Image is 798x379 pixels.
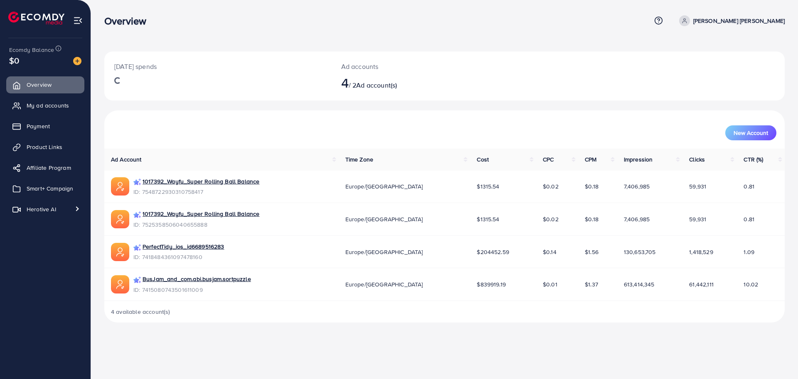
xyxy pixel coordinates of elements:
[543,155,554,164] span: CPC
[345,182,423,191] span: Europe/[GEOGRAPHIC_DATA]
[744,182,754,191] span: 0.81
[356,81,397,90] span: Ad account(s)
[133,276,141,284] img: campaign smart+
[689,280,714,289] span: 61,442,111
[6,180,84,197] a: Smart+ Campaign
[73,16,83,25] img: menu
[133,178,141,186] img: campaign smart+
[689,248,713,256] span: 1,418,529
[104,15,153,27] h3: Overview
[133,211,141,219] img: campaign smart+
[27,81,52,89] span: Overview
[689,182,706,191] span: 59,931
[133,220,259,229] span: ID: 7525358506040655888
[477,155,489,164] span: Cost
[624,280,655,289] span: 613,414,345
[133,244,141,252] img: campaign smart+
[689,155,705,164] span: Clicks
[689,215,706,223] span: 59,931
[27,164,71,172] span: Affiliate Program
[6,139,84,155] a: Product Links
[477,215,499,223] span: $1315.54
[27,143,62,151] span: Product Links
[624,248,656,256] span: 130,653,705
[477,280,506,289] span: $839919.19
[585,215,598,223] span: $0.18
[6,159,84,176] a: Affiliate Program
[693,16,785,26] p: [PERSON_NAME] [PERSON_NAME]
[345,155,373,164] span: Time Zone
[585,182,598,191] span: $0.18
[27,122,50,130] span: Payment
[624,155,653,164] span: Impression
[9,54,19,66] span: $0
[624,182,650,191] span: 7,406,985
[143,177,259,186] a: 1017392_Wayfu_Super Rolling Ball Balance
[133,286,251,294] span: ID: 7415080743501611009
[6,201,84,218] a: Herotive AI
[6,97,84,114] a: My ad accounts
[143,242,224,251] a: PerfectTidy_ios_id6689516283
[345,215,423,223] span: Europe/[GEOGRAPHIC_DATA]
[543,280,557,289] span: $0.01
[8,12,64,24] img: logo
[585,155,596,164] span: CPM
[114,61,321,71] p: [DATE] spends
[111,243,129,261] img: ic-ads-acc.e4c84228.svg
[111,177,129,196] img: ic-ads-acc.e4c84228.svg
[734,130,768,136] span: New Account
[477,182,499,191] span: $1315.54
[676,15,785,26] a: [PERSON_NAME] [PERSON_NAME]
[9,46,54,54] span: Ecomdy Balance
[341,61,491,71] p: Ad accounts
[133,188,259,196] span: ID: 7548722930310758417
[543,248,557,256] span: $0.14
[111,210,129,228] img: ic-ads-acc.e4c84228.svg
[111,275,129,293] img: ic-ads-acc.e4c84228.svg
[143,275,251,283] a: BusJam_and_com.abi.busjam.sortpuzzle
[744,280,758,289] span: 10.02
[744,215,754,223] span: 0.81
[341,75,491,90] h2: / 2
[725,125,776,140] button: New Account
[624,215,650,223] span: 7,406,985
[345,248,423,256] span: Europe/[GEOGRAPHIC_DATA]
[345,280,423,289] span: Europe/[GEOGRAPHIC_DATA]
[585,248,598,256] span: $1.56
[477,248,509,256] span: $204452.59
[585,280,598,289] span: $1.37
[27,184,73,193] span: Smart+ Campaign
[744,155,763,164] span: CTR (%)
[73,57,81,65] img: image
[143,210,259,218] a: 1017392_Wayfu_Super Rolling Ball Balance
[744,248,754,256] span: 1.09
[111,308,170,316] span: 4 available account(s)
[111,155,142,164] span: Ad Account
[27,205,56,213] span: Herotive AI
[133,253,224,261] span: ID: 7418484361097478160
[543,182,559,191] span: $0.02
[6,76,84,93] a: Overview
[341,73,349,92] span: 4
[27,101,69,110] span: My ad accounts
[6,118,84,134] a: Payment
[543,215,559,223] span: $0.02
